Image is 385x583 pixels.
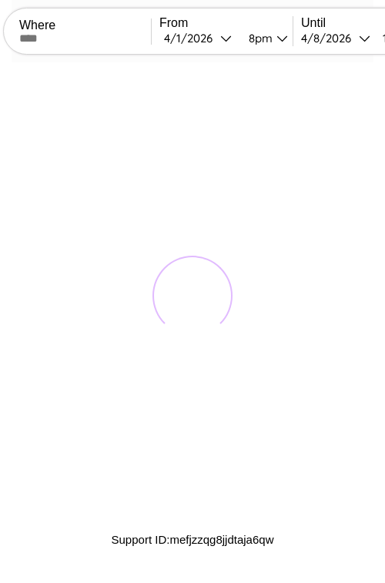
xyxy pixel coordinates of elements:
[164,31,220,45] div: 4 / 1 / 2026
[236,30,293,46] button: 8pm
[241,31,276,45] div: 8pm
[301,31,359,45] div: 4 / 8 / 2026
[112,529,274,550] p: Support ID: mefjzzqg8jjdtaja6qw
[159,30,236,46] button: 4/1/2026
[19,18,151,32] label: Where
[159,16,293,30] label: From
